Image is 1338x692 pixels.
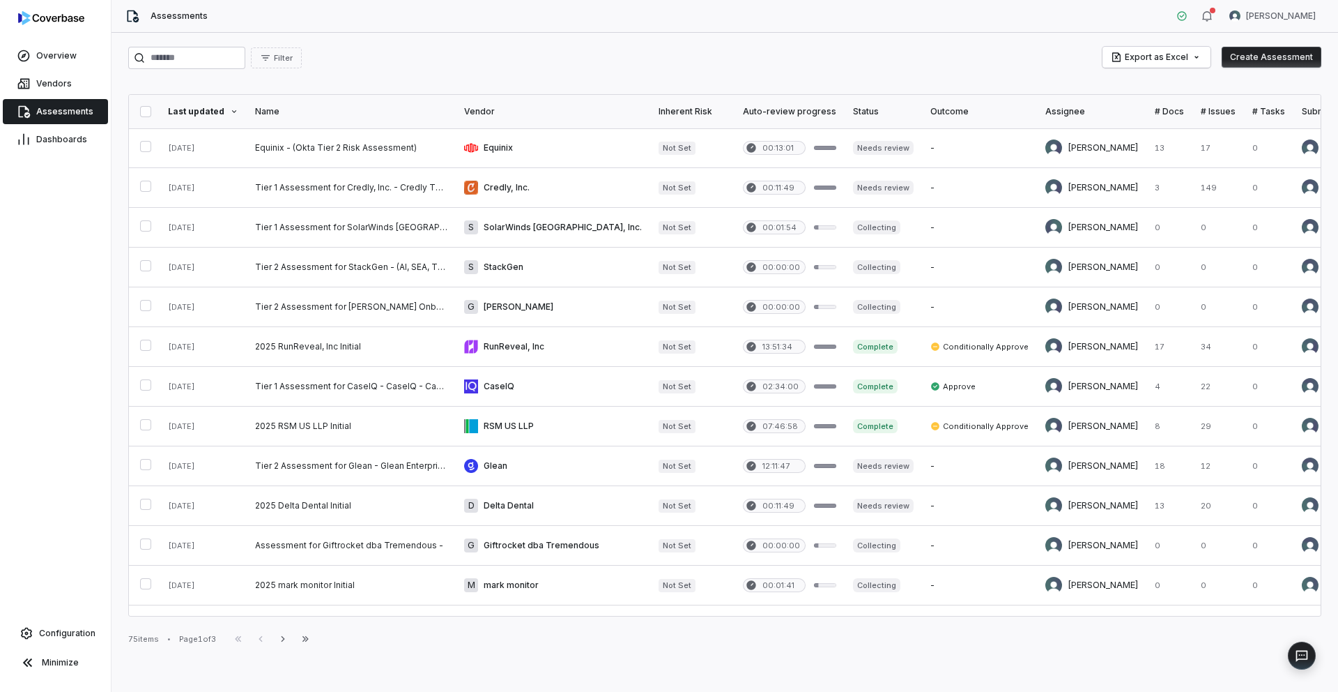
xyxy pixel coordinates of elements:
[36,50,77,61] span: Overview
[1102,47,1210,68] button: Export as Excel
[36,78,72,89] span: Vendors
[128,634,159,645] div: 75 items
[1246,10,1316,22] span: [PERSON_NAME]
[1229,10,1240,22] img: Adeola Ajiginni avatar
[1155,106,1184,117] div: # Docs
[1201,106,1236,117] div: # Issues
[922,526,1037,566] td: -
[1045,140,1062,156] img: Samuel Folarin avatar
[1045,378,1062,395] img: Samuel Folarin avatar
[743,106,836,117] div: Auto-review progress
[1045,219,1062,236] img: Adeola Ajiginni avatar
[922,208,1037,248] td: -
[1302,219,1318,236] img: Nic SvcAcct avatar
[922,168,1037,208] td: -
[1045,106,1138,117] div: Assignee
[167,634,171,644] div: •
[922,446,1037,486] td: -
[1302,338,1318,355] img: Samuel Folarin avatar
[36,134,87,145] span: Dashboards
[39,628,95,639] span: Configuration
[1045,259,1062,276] img: Sayantan Bhattacherjee avatar
[168,106,238,117] div: Last updated
[3,99,108,124] a: Assessments
[1045,577,1062,594] img: Sayantan Bhattacherjee avatar
[922,128,1037,168] td: -
[179,634,216,645] div: Page 1 of 3
[1302,299,1318,315] img: Nic SvcAcct avatar
[1045,179,1062,196] img: Samuel Folarin avatar
[1252,106,1285,117] div: # Tasks
[3,43,108,68] a: Overview
[464,106,642,117] div: Vendor
[255,106,447,117] div: Name
[274,53,293,63] span: Filter
[18,11,84,25] img: logo-D7KZi-bG.svg
[3,127,108,152] a: Dashboards
[42,657,79,668] span: Minimize
[6,649,105,677] button: Minimize
[1222,47,1321,68] button: Create Assessment
[1302,577,1318,594] img: Sayantan Bhattacherjee avatar
[1302,179,1318,196] img: Nic SvcAcct avatar
[1302,537,1318,554] img: Nic SvcAcct avatar
[1045,497,1062,514] img: Sayantan Bhattacherjee avatar
[1302,259,1318,276] img: Nic SvcAcct avatar
[3,71,108,96] a: Vendors
[1302,140,1318,156] img: Nic SvcAcct avatar
[1045,537,1062,554] img: Sayantan Bhattacherjee avatar
[853,106,914,117] div: Status
[922,486,1037,526] td: -
[6,621,105,646] a: Configuration
[1045,418,1062,435] img: Samuel Folarin avatar
[1302,378,1318,395] img: Nic SvcAcct avatar
[1302,497,1318,514] img: Sayantan Bhattacherjee avatar
[1302,458,1318,474] img: Nic SvcAcct avatar
[1045,458,1062,474] img: Sayantan Bhattacherjee avatar
[1221,6,1324,27] button: Adeola Ajiginni avatar[PERSON_NAME]
[1302,418,1318,435] img: Samuel Folarin avatar
[922,287,1037,327] td: -
[251,47,302,68] button: Filter
[151,10,208,22] span: Assessments
[922,566,1037,605] td: -
[1045,338,1062,355] img: Samuel Folarin avatar
[930,106,1029,117] div: Outcome
[1045,299,1062,315] img: Samuel Folarin avatar
[922,248,1037,287] td: -
[36,106,93,117] span: Assessments
[659,106,726,117] div: Inherent Risk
